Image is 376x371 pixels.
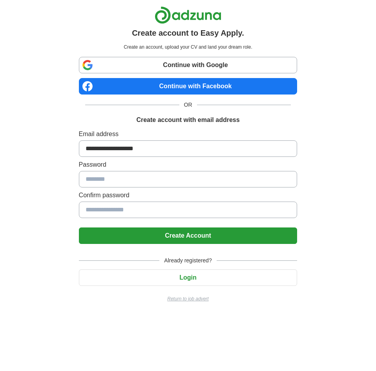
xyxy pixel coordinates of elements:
[132,27,244,39] h1: Create account to Easy Apply.
[79,269,298,286] button: Login
[136,115,239,125] h1: Create account with email address
[80,44,296,51] p: Create an account, upload your CV and land your dream role.
[79,227,298,244] button: Create Account
[159,256,216,265] span: Already registered?
[79,78,298,95] a: Continue with Facebook
[79,129,298,139] label: Email address
[79,274,298,281] a: Login
[79,57,298,73] a: Continue with Google
[79,191,298,200] label: Confirm password
[155,6,221,24] img: Adzuna logo
[79,295,298,302] a: Return to job advert
[79,160,298,169] label: Password
[179,101,197,109] span: OR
